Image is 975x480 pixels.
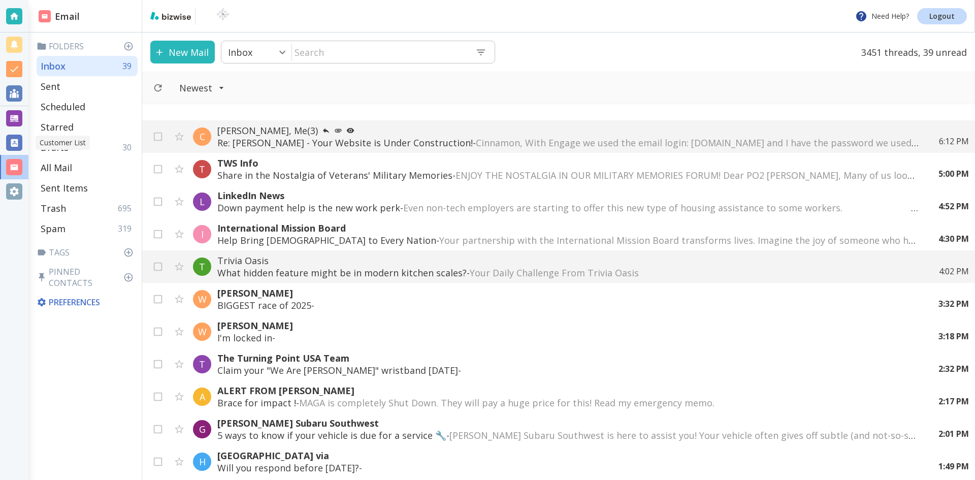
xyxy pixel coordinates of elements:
p: International Mission Board [217,222,918,234]
p: Logout [929,13,955,20]
div: Sent Items [37,178,138,198]
p: I'm locked in - [217,332,918,344]
p: T [199,163,205,175]
input: Search [292,42,467,62]
p: Share in the Nostalgia of Veterans' Military Memories - [217,169,918,181]
p: 5:00 PM [938,168,969,179]
p: T [199,261,205,273]
span: Your Daily Challenge From Trivia Oasis ‌ ‌ ‌ ‌ ‌ ‌ ‌ ‌ ‌ ‌ ‌ ‌ ‌ ‌ ‌ ‌ ‌ ‌ ‌ ‌ ‌ ‌ ‌ ‌ ‌ ‌ ‌ ‌ ‌ ... [470,267,844,279]
p: Pinned Contacts [37,266,138,289]
p: Inbox [41,60,66,72]
p: 2:17 PM [938,396,969,407]
div: Spam319 [37,218,138,239]
p: 4:30 PM [938,233,969,244]
span: ‌ ‌ ‌ ‌ ‌ ‌ ‌ ‌ ‌ ‌ ‌ ‌ ‌ ‌ ‌ ‌ ‌ ‌ ‌ ‌ ‌ ‌ ‌ ‌ ‌ ‌ ‌ ‌ ‌ ‌ ‌ ‌ ‌ ‌ ‌ ‌ ‌ ‌ ‌ ‌ ‌ ‌ ‌ ‌ ‌ ‌ ‌ ‌ ‌... [461,364,715,376]
p: 4:52 PM [938,201,969,212]
img: bizwise [150,12,191,20]
span: Even non-tech employers are starting to offer this new type of housing assistance to some workers... [403,202,972,214]
p: Scheduled [41,101,85,113]
p: Help Bring [DEMOGRAPHIC_DATA] to Every Nation - [217,234,918,246]
p: Sent Items [41,182,88,194]
p: 319 [118,223,136,234]
p: G [199,423,206,435]
p: Spam [41,222,66,235]
p: Re: [PERSON_NAME] - Your Website is Under Construction! - [217,137,919,149]
p: [PERSON_NAME] [217,319,918,332]
p: Folders [37,41,138,52]
p: 30 [122,142,136,153]
div: Scheduled [37,97,138,117]
p: 39 [122,60,136,72]
p: What hidden feature might be in modern kitchen scales? - [217,267,919,279]
div: All Mail [37,157,138,178]
p: 1:49 PM [938,461,969,472]
p: Preferences [37,297,136,308]
p: ALERT FROM [PERSON_NAME] [217,385,918,397]
p: Tags [37,247,138,258]
p: W [198,293,207,305]
button: Refresh [149,79,167,97]
p: [PERSON_NAME] [217,287,918,299]
div: Inbox39 [37,56,138,76]
span: ‌ ‌ ‌ ‌ ‌ ‌ ‌ ‌ ‌ ‌ ‌ ‌ ‌ ‌ ‌ ‌ ‌ ‌ ‌ ‌ ‌ ‌ ‌ ‌ ‌ ‌ ‌ ‌ ‌ ‌ ‌ ‌ ‌ ‌ ‌ ‌ ‌ ‌ ‌ ‌ ‌ ‌ ‌ ‌ ‌ ‌ ‌ ‌ ‌... [275,332,529,344]
p: C [200,131,205,143]
p: Sent [41,80,60,92]
p: 3:18 PM [938,331,969,342]
p: 2:32 PM [938,363,969,374]
p: 3:32 PM [938,298,969,309]
span: ‌ ‌ ‌ ‌ ‌ ‌ ‌ ‌ ‌ ‌ ‌ ‌ ‌ ‌ ‌ ‌ ‌ ‌ ‌ ‌ ‌ ‌ ‌ ‌ ‌ ‌ ‌ ‌ ‌ ‌ ‌ ‌ ‌ ‌ ‌ ‌ ‌ ‌ ‌ ‌ ‌ ‌ ‌ ‌ ‌ ‌ ‌ ‌ ‌... [314,299,568,311]
img: BioTech International [200,8,246,24]
p: Trivia Oasis [217,254,919,267]
p: W [198,326,207,338]
p: TWS Info [217,157,918,169]
p: Customer List [40,138,86,148]
p: 3451 threads, 39 unread [855,41,967,63]
p: [PERSON_NAME], Me (3) [217,124,919,137]
p: LinkedIn News [217,189,918,202]
p: Down payment help is the new work perk - [217,202,918,214]
p: T [199,358,205,370]
span: MAGA is completely Shut Down. They will pay a huge price for this! Read my emergency memo. ‌ ‌ ‌ ... [299,397,854,409]
p: [PERSON_NAME] Subaru Southwest [217,417,918,429]
p: All Mail [41,162,72,174]
p: Starred [41,121,74,133]
p: Brace for impact ! - [217,397,918,409]
p: Will you respond before [DATE]? - [217,462,918,474]
p: L [200,196,205,208]
p: A [200,391,205,403]
p: 695 [118,203,136,214]
h2: Email [39,10,80,23]
svg: Your most recent message has not been opened yet [346,126,354,135]
div: Preferences [35,293,138,312]
p: H [199,456,206,468]
p: The Turning Point USA Team [217,352,918,364]
p: Need Help? [855,10,909,22]
p: Trash [41,202,66,214]
p: 4:02 PM [939,266,969,277]
p: BIGGEST race of 2025 - [217,299,918,311]
p: 5 ways to know if your vehicle is due for a service 🔧 - [217,429,918,441]
div: Trash695 [37,198,138,218]
p: 2:01 PM [938,428,969,439]
button: New Mail [150,41,215,63]
p: I [201,228,204,240]
img: DashboardSidebarEmail.svg [39,10,51,22]
div: Sent [37,76,138,97]
button: Filter [169,77,235,99]
p: Claim your "We Are [PERSON_NAME]" wristband [DATE] - [217,364,918,376]
p: 6:12 PM [939,136,969,147]
a: Logout [917,8,967,24]
div: Starred [37,117,138,137]
p: [GEOGRAPHIC_DATA] via [217,450,918,462]
p: Inbox [228,46,252,58]
span: ͏‌ ͏‌ ͏‌ ͏‌ ͏‌ ͏‌ ͏‌ ͏‌ ͏‌ ͏‌ ͏‌ ͏‌ ͏‌ ͏‌ ͏‌ ͏‌ ͏‌ ͏‌ ͏‌ ͏‌ ͏‌ ͏‌ ͏‌ ͏‌ ͏‌ ͏‌ ͏‌ ͏‌ ͏‌ ͏‌ ͏‌ ͏‌ ͏... [362,462,530,474]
